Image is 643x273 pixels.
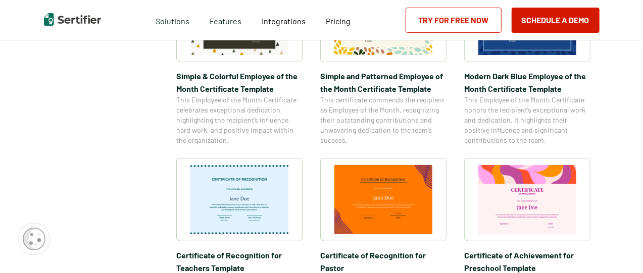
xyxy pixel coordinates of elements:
span: This certificate commends the recipient as Employee of the Month, recognizing their outstanding c... [320,95,447,145]
img: Certificate of Achievement for Preschool Template [478,165,576,234]
a: Pricing [326,14,351,26]
iframe: Chat Widget [592,225,643,273]
img: Cookie Popup Icon [23,228,45,250]
span: Simple & Colorful Employee of the Month Certificate Template [176,70,303,95]
span: This Employee of the Month Certificate celebrates exceptional dedication, highlighting the recipi... [176,95,303,145]
img: Sertifier | Digital Credentialing Platform [44,13,101,26]
span: Simple and Patterned Employee of the Month Certificate Template [320,70,447,95]
span: Integrations [262,16,306,26]
span: Modern Dark Blue Employee of the Month Certificate Template [464,70,590,95]
span: Pricing [326,16,351,26]
button: Schedule a Demo [512,8,600,33]
img: Certificate of Recognition for Pastor [334,165,432,234]
span: Features [210,14,241,26]
a: Try for Free Now [406,8,502,33]
span: This Employee of the Month Certificate honors the recipient’s exceptional work and dedication. It... [464,95,590,145]
span: Solutions [156,14,189,26]
img: Certificate of Recognition for Teachers Template [190,165,288,234]
a: Integrations [262,14,306,26]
